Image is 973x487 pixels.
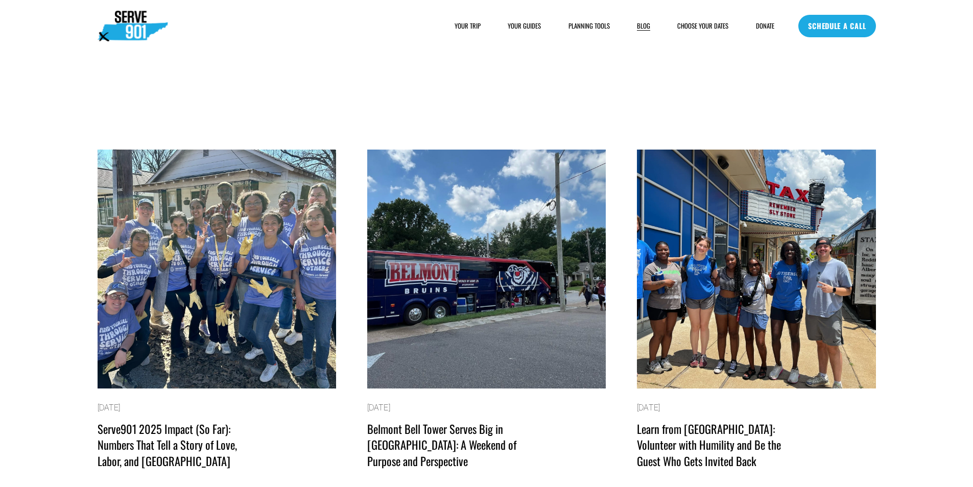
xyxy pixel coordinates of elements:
[568,21,610,31] span: PLANNING TOOLS
[367,404,390,412] time: [DATE]
[568,21,610,31] a: folder dropdown
[98,420,237,469] a: Serve901 2025 Impact (So Far): Numbers That Tell a Story of Love, Labor, and [GEOGRAPHIC_DATA]
[637,21,650,31] a: BLOG
[636,148,877,389] img: Learn from Memphis: Volunteer with Humility and Be the Guest Who Gets Invited Back
[98,404,121,412] time: [DATE]
[366,148,607,389] img: Belmont Bell Tower Serves Big in Memphis: A Weekend of Purpose and Perspective
[756,21,774,31] a: DONATE
[98,11,168,41] img: Serve901
[677,21,728,31] a: CHOOSE YOUR DATES
[798,15,875,37] a: SCHEDULE A CALL
[96,148,337,389] img: Serve901 2025 Impact (So Far): Numbers That Tell a Story of Love, Labor, and Memphis
[637,420,781,469] a: Learn from [GEOGRAPHIC_DATA]: Volunteer with Humility and Be the Guest Who Gets Invited Back
[455,21,481,31] a: folder dropdown
[637,404,660,412] time: [DATE]
[455,21,481,31] span: YOUR TRIP
[508,21,541,31] a: YOUR GUIDES
[367,420,516,469] a: Belmont Bell Tower Serves Big in [GEOGRAPHIC_DATA]: A Weekend of Purpose and Perspective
